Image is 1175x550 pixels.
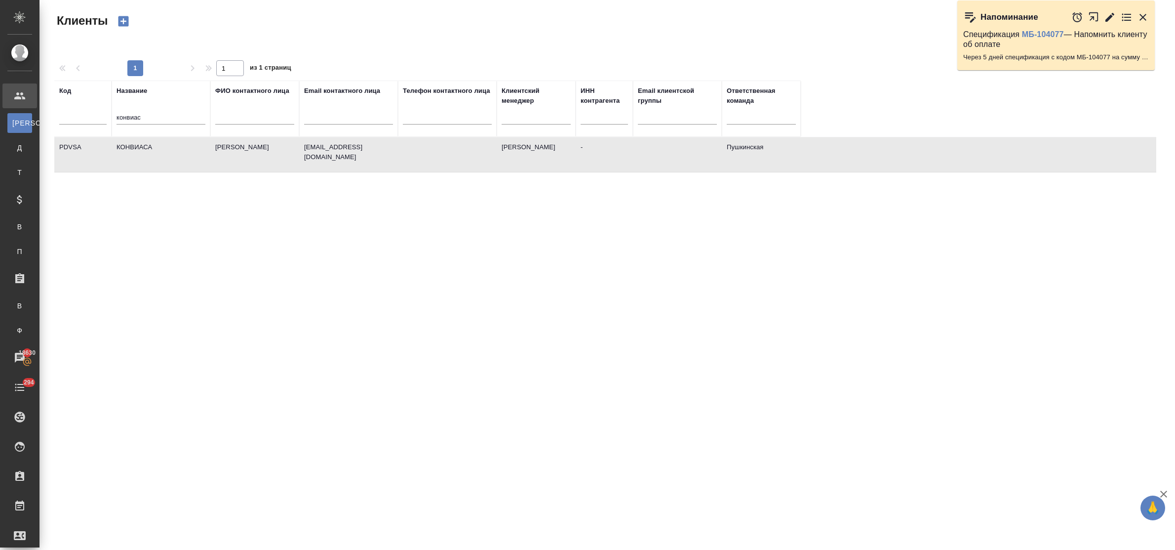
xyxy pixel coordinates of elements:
a: 294 [2,375,37,400]
td: Пушкинская [722,137,801,172]
span: Т [12,168,27,177]
span: 🙏 [1144,498,1161,518]
span: Д [12,143,27,153]
div: Ответственная команда [727,86,796,106]
button: Создать [112,13,135,30]
a: [PERSON_NAME] [7,113,32,133]
button: Перейти в todo [1121,11,1133,23]
a: П [7,242,32,261]
div: Телефон контактного лица [403,86,490,96]
div: Название [117,86,147,96]
span: Клиенты [54,13,108,29]
td: [PERSON_NAME] [497,137,576,172]
span: 294 [18,378,40,387]
div: Клиентский менеджер [502,86,571,106]
td: КОНВИАСА [112,137,210,172]
a: МБ-104077 [1022,30,1064,39]
span: П [12,247,27,256]
p: Напоминание [980,12,1038,22]
span: 18630 [13,348,41,358]
span: из 1 страниц [250,62,291,76]
div: ФИО контактного лица [215,86,289,96]
button: Открыть в новой вкладке [1088,6,1099,28]
span: В [12,222,27,232]
div: Код [59,86,71,96]
button: Отложить [1071,11,1083,23]
button: 🙏 [1140,496,1165,520]
span: Ф [12,326,27,336]
a: Д [7,138,32,158]
a: В [7,296,32,316]
p: Спецификация — Напомнить клиенту об оплате [963,30,1149,49]
button: Закрыть [1137,11,1149,23]
a: В [7,217,32,237]
div: ИНН контрагента [581,86,628,106]
td: [PERSON_NAME] [210,137,299,172]
span: [PERSON_NAME] [12,118,27,128]
div: Email клиентской группы [638,86,717,106]
div: Email контактного лица [304,86,380,96]
p: [EMAIL_ADDRESS][DOMAIN_NAME] [304,142,393,162]
td: PDVSA [54,137,112,172]
button: Редактировать [1104,11,1116,23]
p: Через 5 дней спецификация с кодом МБ-104077 на сумму 1904.76 RUB будет просрочена [963,52,1149,62]
a: Ф [7,321,32,340]
a: 18630 [2,345,37,370]
a: Т [7,163,32,182]
td: - [576,137,633,172]
span: В [12,301,27,311]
